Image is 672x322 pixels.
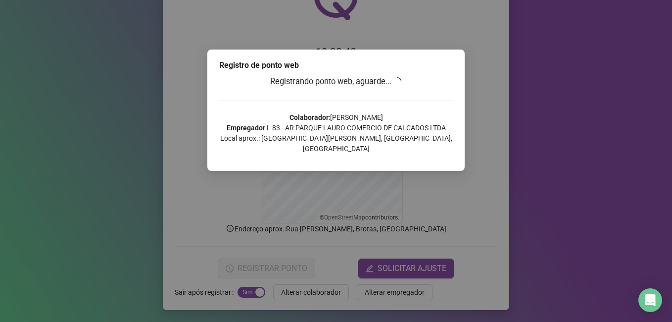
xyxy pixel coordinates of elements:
p: : [PERSON_NAME] : L 83 - AR PARQUE LAURO COMERCIO DE CALCADOS LTDA Local aprox.: [GEOGRAPHIC_DATA... [219,112,453,154]
h3: Registrando ponto web, aguarde... [219,75,453,88]
strong: Empregador [227,124,265,132]
div: Open Intercom Messenger [638,288,662,312]
strong: Colaborador [289,113,329,121]
div: Registro de ponto web [219,59,453,71]
span: loading [392,76,403,87]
